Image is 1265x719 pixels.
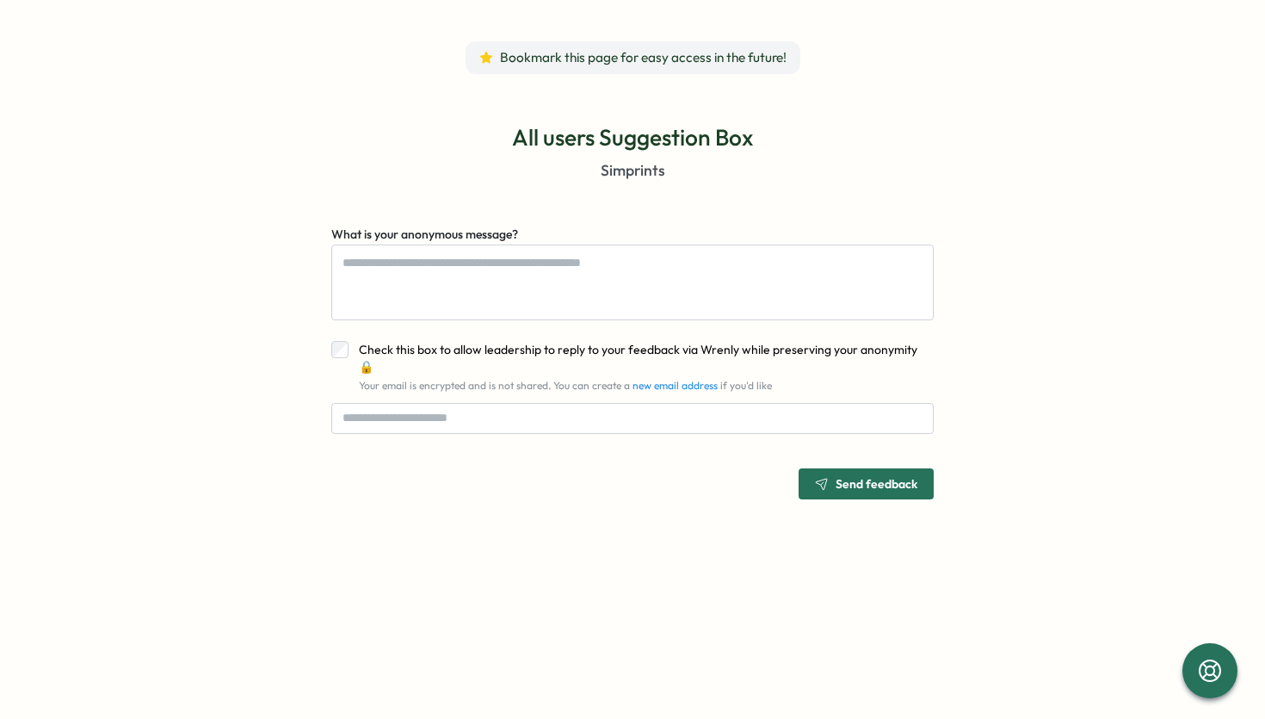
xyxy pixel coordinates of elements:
[359,379,772,392] span: Your email is encrypted and is not shared. You can create a if you'd like
[331,226,518,245] label: What is your anonymous message?
[632,379,718,392] a: new email address
[799,468,934,499] button: Send feedback
[836,478,917,490] span: Send feedback
[359,342,917,375] span: Check this box to allow leadership to reply to your feedback via Wrenly while preserving your ano...
[500,48,787,67] span: Bookmark this page for easy access in the future!
[601,159,665,182] p: Simprints
[512,122,753,152] p: All users Suggestion Box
